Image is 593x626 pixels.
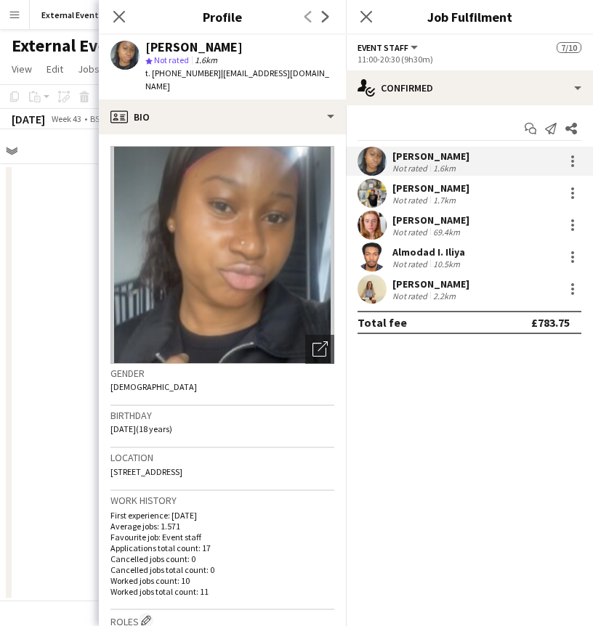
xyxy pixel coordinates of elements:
span: Not rated [154,54,189,65]
h3: Birthday [110,409,334,422]
a: Jobs [72,60,105,78]
div: Not rated [392,227,430,237]
div: Confirmed [346,70,593,105]
button: External Events [30,1,116,29]
div: [PERSON_NAME] [145,41,243,54]
div: [PERSON_NAME] [392,150,469,163]
p: Worked jobs total count: 11 [110,586,334,597]
div: [DATE] [12,112,45,126]
div: 1.7km [430,195,459,206]
span: 7/10 [557,42,581,53]
img: Crew avatar or photo [110,146,334,364]
h3: Location [110,451,334,464]
div: Open photos pop-in [305,335,334,364]
div: Not rated [392,290,430,301]
div: Not rated [392,195,430,206]
p: Applications total count: 17 [110,542,334,553]
div: Total fee [358,315,407,330]
p: Cancelled jobs total count: 0 [110,564,334,575]
span: Event staff [358,42,408,53]
div: 69.4km [430,227,463,237]
span: [STREET_ADDRESS] [110,466,182,477]
h3: Profile [99,7,346,26]
p: Worked jobs count: 10 [110,575,334,586]
div: 2.2km [430,290,459,301]
div: 11:00-20:30 (9h30m) [358,54,581,65]
span: | [EMAIL_ADDRESS][DOMAIN_NAME] [145,68,329,92]
p: Average jobs: 1.571 [110,521,334,532]
div: £783.75 [531,315,570,330]
p: Cancelled jobs count: 0 [110,553,334,564]
a: Edit [41,60,69,78]
a: View [6,60,38,78]
div: [PERSON_NAME] [392,277,469,290]
span: Edit [47,62,63,76]
div: 1.6km [430,163,459,174]
div: Bio [99,99,346,134]
span: [DEMOGRAPHIC_DATA] [110,381,197,392]
p: Favourite job: Event staff [110,532,334,542]
button: Event staff [358,42,420,53]
div: Almodad I. Iliya [392,245,465,259]
h3: Work history [110,494,334,507]
div: BST [90,113,105,124]
div: [PERSON_NAME] [392,214,469,227]
h1: External Events [12,35,132,57]
div: Not rated [392,259,430,269]
div: 10.5km [430,259,463,269]
span: t. [PHONE_NUMBER] [145,68,221,78]
div: [PERSON_NAME] [392,182,469,195]
span: 1.6km [192,54,220,65]
h3: Job Fulfilment [346,7,593,26]
span: View [12,62,32,76]
span: Week 43 [48,113,84,124]
div: Not rated [392,163,430,174]
span: [DATE] (18 years) [110,423,172,434]
h3: Gender [110,367,334,380]
p: First experience: [DATE] [110,510,334,521]
span: Jobs [78,62,100,76]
